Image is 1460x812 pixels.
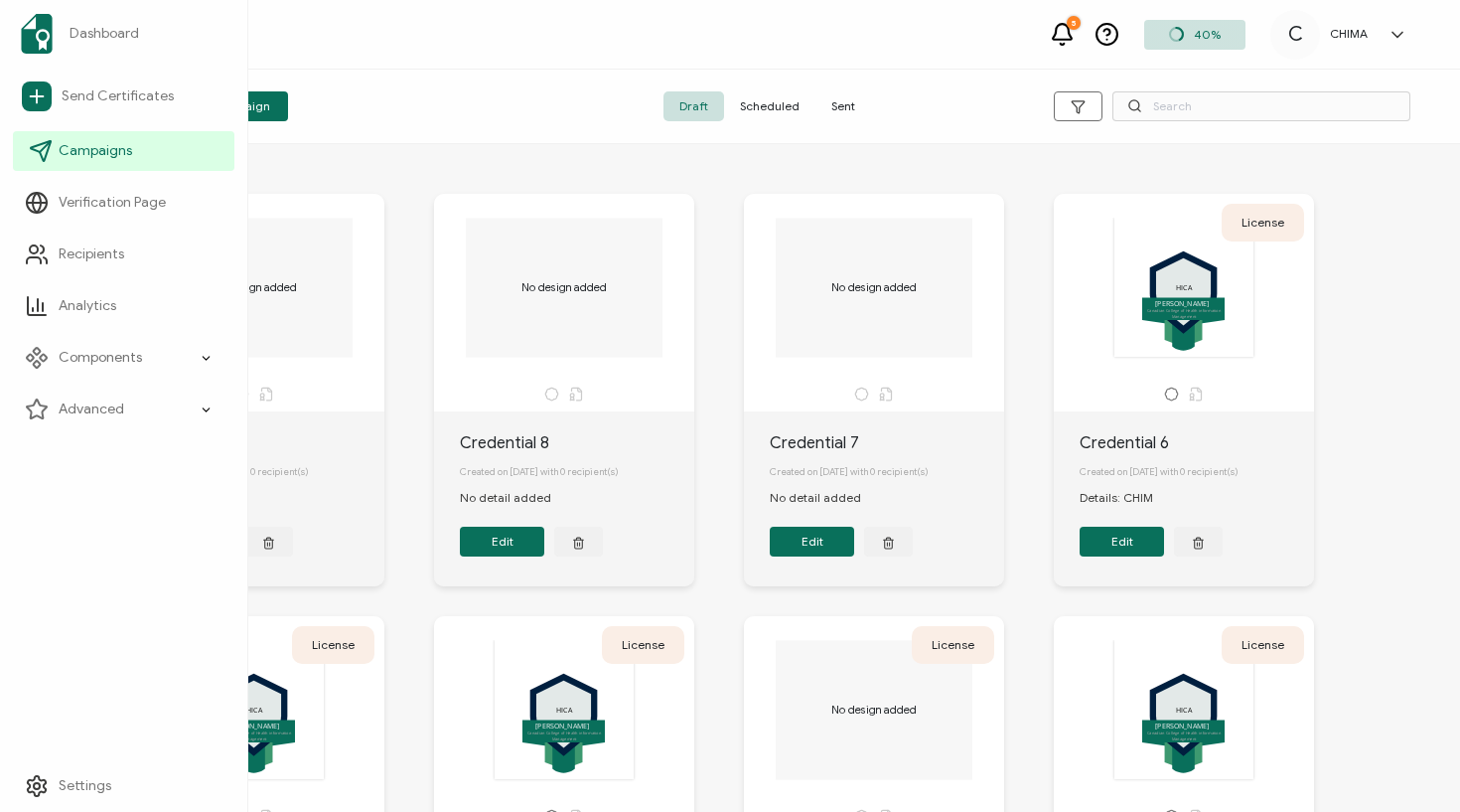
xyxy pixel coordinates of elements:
span: Send Certificates [62,86,174,106]
span: Campaigns [59,141,132,161]
span: Components [59,348,142,368]
span: Analytics [59,296,116,316]
div: Created on [DATE] with 0 recipient(s) [1080,455,1314,489]
div: No detail added [770,489,881,507]
input: Search [1112,91,1410,121]
a: Recipients [13,235,234,274]
span: Sent [815,91,871,121]
div: License [1222,626,1304,664]
button: Edit [460,527,544,557]
a: Analytics [13,286,234,326]
div: Credential 6 [1080,431,1314,455]
span: Advanced [59,400,124,419]
div: License [292,626,374,664]
div: Created on [DATE] with 0 recipient(s) [150,455,384,489]
div: Details: CHIM [1080,489,1173,507]
h5: CHIMA [1330,27,1368,41]
div: 5 [1067,16,1081,30]
span: 40% [1194,27,1221,42]
img: sertifier-logomark-colored.svg [21,14,53,54]
button: Edit [770,527,854,557]
span: Dashboard [70,24,139,44]
span: Scheduled [724,91,815,121]
a: Dashboard [13,6,234,62]
div: Credential 7 [770,431,1004,455]
a: Send Certificates [13,74,234,119]
iframe: Chat Widget [1361,717,1460,812]
div: Created on [DATE] with 0 recipient(s) [460,455,694,489]
div: Credential 8 [460,431,694,455]
div: License [912,626,994,664]
div: License [1222,204,1304,242]
div: Created on [DATE] with 0 recipient(s) [770,455,1004,489]
span: Draft [663,91,724,121]
a: Verification Page [13,183,234,223]
div: License [602,626,684,664]
span: Verification Page [59,193,166,213]
a: Campaigns [13,131,234,171]
div: Credential 9 [150,431,384,455]
a: Settings [13,766,234,806]
div: No detail added [460,489,571,507]
button: Edit [1080,527,1164,557]
span: Settings [59,776,111,796]
span: Recipients [59,244,124,264]
span: C [1288,20,1303,50]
